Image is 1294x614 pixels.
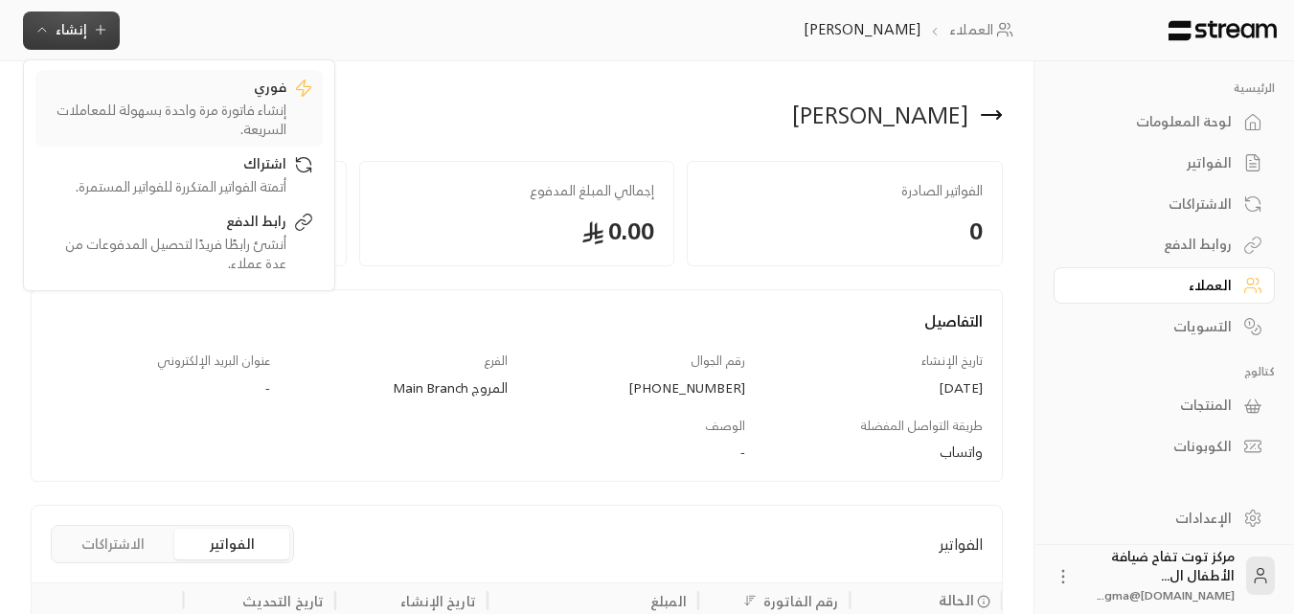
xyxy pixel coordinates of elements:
[51,378,270,398] div: -
[1078,317,1232,336] div: التسويات
[924,307,983,334] span: التفاصيل
[804,19,1019,40] nav: breadcrumb
[1054,499,1275,536] a: الإعدادات
[1078,509,1232,528] div: الإعدادات
[1054,80,1275,96] p: الرئيسية
[1054,226,1275,263] a: روابط الدفع
[1054,428,1275,466] a: الكوبونات
[157,350,270,372] span: عنوان البريد الإلكتروني
[707,216,983,246] span: 0
[705,415,745,437] span: الوصف
[288,378,508,398] div: المروج Main Branch
[56,529,170,559] button: الاشتراكات
[763,589,838,613] div: رقم الفاتورة
[174,529,289,559] button: الفواتير
[1167,20,1279,41] img: Logo
[1078,235,1232,254] div: روابط الدفع
[940,440,983,464] span: واتساب
[242,589,325,613] div: تاريخ التحديث
[707,181,983,200] span: الفواتير الصادرة
[45,101,286,139] div: إنشاء فاتورة مرة واحدة بسهولة للمعاملات السريعة.
[45,154,286,177] div: اشتراك
[939,533,983,556] span: الفواتير
[23,11,120,50] button: إنشاء
[379,181,655,200] span: إجمالي المبلغ المدفوع
[1084,547,1235,604] div: مركز توت تفاح ضيافة الأطفال ال...
[379,216,655,246] span: 0.00
[1078,276,1232,295] div: العملاء
[35,70,323,147] a: فوريإنشاء فاتورة مرة واحدة بسهولة للمعاملات السريعة.
[650,589,687,613] div: المبلغ
[1078,153,1232,172] div: الفواتير
[45,78,286,101] div: فوري
[1078,437,1232,456] div: الكوبونات
[45,177,286,196] div: أتمتة الفواتير المتكررة للفواتير المستمرة.
[804,19,920,40] p: [PERSON_NAME]
[45,212,286,235] div: رابط الدفع
[35,204,323,281] a: رابط الدفعأنشئ رابطًا فريدًا لتحصيل المدفوعات من عدة عملاء.
[1054,185,1275,222] a: الاشتراكات
[691,350,745,372] span: رقم الجوال
[1054,364,1275,379] p: كتالوج
[288,443,745,462] div: -
[939,590,974,610] span: الحالة
[1054,307,1275,345] a: التسويات
[792,100,968,130] div: [PERSON_NAME]
[1054,145,1275,182] a: الفواتير
[400,589,475,613] div: تاريخ الإنشاء
[921,350,983,372] span: تاريخ الإنشاء
[738,589,761,612] button: Sort
[35,147,323,204] a: اشتراكأتمتة الفواتير المتكررة للفواتير المستمرة.
[1078,396,1232,415] div: المنتجات
[860,415,983,437] span: طريقة التواصل المفضلة
[763,378,983,398] div: [DATE]
[1054,387,1275,424] a: المنتجات
[1078,112,1232,131] div: لوحة المعلومات
[949,19,1019,40] a: العملاء
[45,235,286,273] div: أنشئ رابطًا فريدًا لتحصيل المدفوعات من عدة عملاء.
[56,17,87,41] span: إنشاء
[526,378,745,398] div: [PHONE_NUMBER]
[484,350,508,372] span: الفرع
[1098,585,1235,605] span: [DOMAIN_NAME]@gma...
[1078,194,1232,214] div: الاشتراكات
[1054,267,1275,305] a: العملاء
[1054,103,1275,141] a: لوحة المعلومات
